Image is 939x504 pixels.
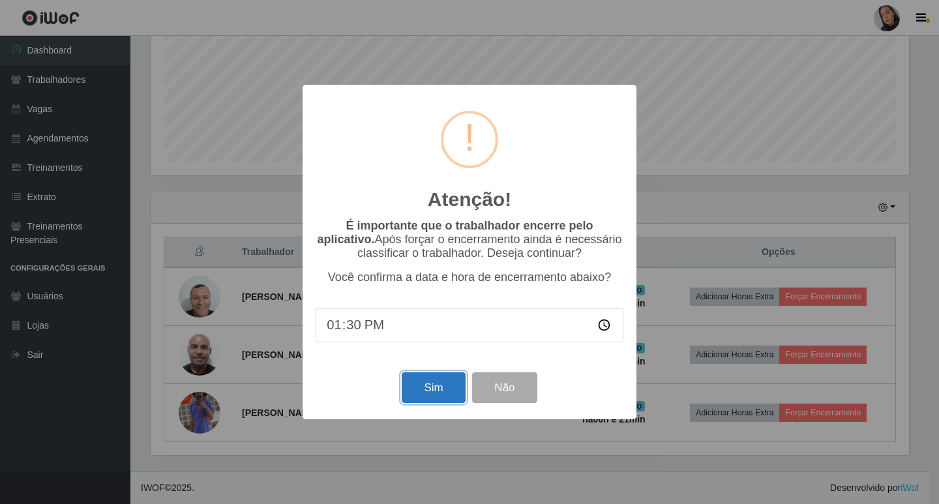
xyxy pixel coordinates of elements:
[316,271,623,284] p: Você confirma a data e hora de encerramento abaixo?
[316,219,623,260] p: Após forçar o encerramento ainda é necessário classificar o trabalhador. Deseja continuar?
[472,372,537,403] button: Não
[402,372,465,403] button: Sim
[317,219,593,246] b: É importante que o trabalhador encerre pelo aplicativo.
[428,188,511,211] h2: Atenção!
